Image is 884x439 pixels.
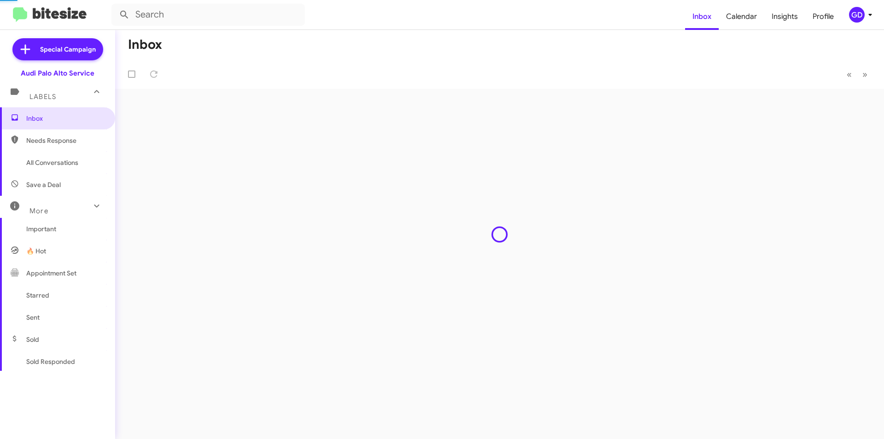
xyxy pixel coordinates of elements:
[805,3,841,30] a: Profile
[849,7,865,23] div: GD
[26,114,105,123] span: Inbox
[29,207,48,215] span: More
[847,69,852,80] span: «
[26,246,46,256] span: 🔥 Hot
[841,7,874,23] button: GD
[26,313,40,322] span: Sent
[29,93,56,101] span: Labels
[26,291,49,300] span: Starred
[685,3,719,30] a: Inbox
[857,65,873,84] button: Next
[26,136,105,145] span: Needs Response
[26,269,76,278] span: Appointment Set
[26,180,61,189] span: Save a Deal
[719,3,764,30] a: Calendar
[40,45,96,54] span: Special Campaign
[26,335,39,344] span: Sold
[128,37,162,52] h1: Inbox
[842,65,873,84] nav: Page navigation example
[12,38,103,60] a: Special Campaign
[862,69,867,80] span: »
[841,65,857,84] button: Previous
[764,3,805,30] a: Insights
[26,224,105,234] span: Important
[111,4,305,26] input: Search
[21,69,94,78] div: Audi Palo Alto Service
[26,158,78,167] span: All Conversations
[26,357,75,366] span: Sold Responded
